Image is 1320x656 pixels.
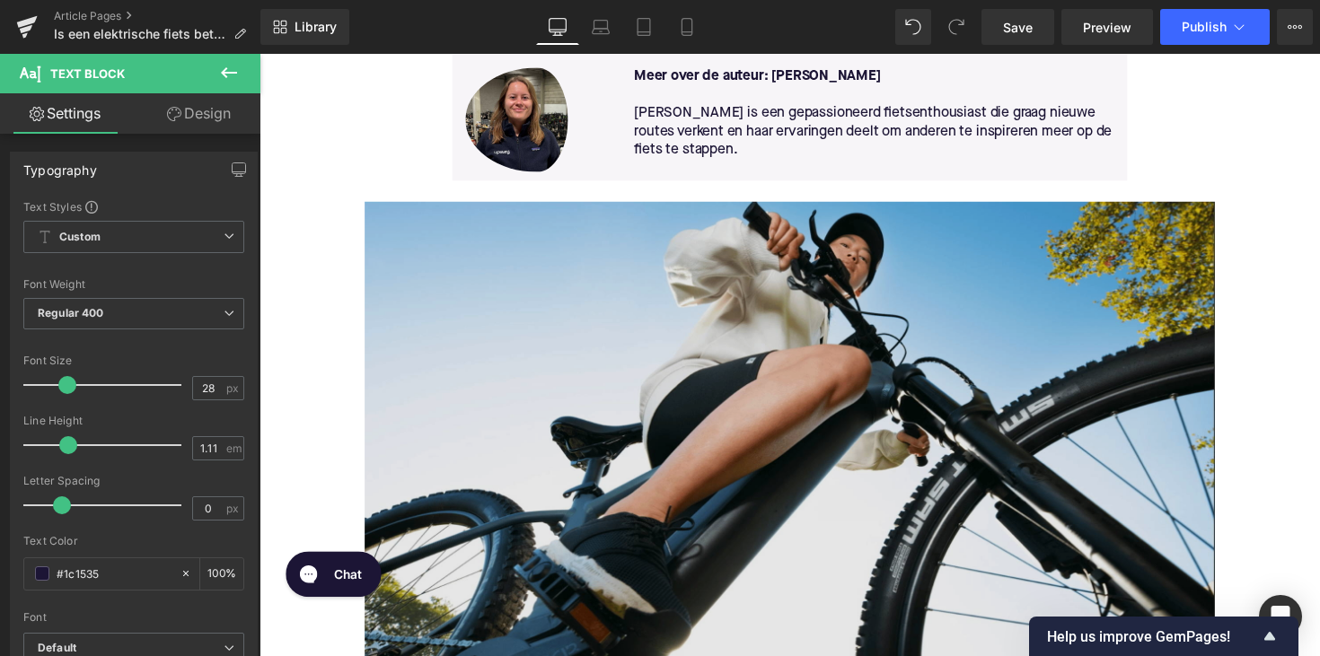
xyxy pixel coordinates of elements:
span: Publish [1182,20,1227,34]
button: Redo [938,9,974,45]
span: Save [1003,18,1033,37]
div: Text Styles [23,199,244,214]
button: More [1277,9,1313,45]
iframe: Gorgias live chat messenger [18,503,134,563]
span: px [226,503,242,514]
div: Font Weight [23,278,244,291]
div: Letter Spacing [23,475,244,487]
span: em [226,442,242,454]
button: Undo [895,9,931,45]
img: Hanna Stevens [211,14,357,121]
a: Preview [1061,9,1153,45]
div: Font Size [23,354,244,367]
i: Default [38,641,76,656]
button: Show survey - Help us improve GemPages! [1047,625,1280,647]
div: Font [23,611,244,624]
a: Desktop [536,9,579,45]
span: Text Block [50,66,125,81]
b: Regular 400 [38,306,104,319]
a: Design [134,93,264,134]
input: Color [57,564,172,583]
div: Line Height [23,415,244,427]
div: Text Color [23,535,244,547]
div: Open Intercom Messenger [1259,595,1302,638]
span: Help us improve GemPages! [1047,628,1259,645]
strong: Meer over de auteur: [PERSON_NAME] [384,16,637,31]
b: Custom [59,230,101,245]
span: [PERSON_NAME] is een gepassioneerd fietsenthousiast die graag nieuwe routes verkent en haar ervar... [384,54,874,106]
div: Typography [23,153,97,178]
span: Is een elektrische fiets beter dan een gewone fiets? 5 redenen. [54,27,226,41]
a: Article Pages [54,9,260,23]
span: px [226,382,242,394]
div: % [200,558,243,590]
a: Laptop [579,9,622,45]
button: Publish [1160,9,1270,45]
img: vrouw op refurbished ebike [108,152,979,642]
span: Library [295,19,337,35]
span: Preview [1083,18,1131,37]
a: New Library [260,9,349,45]
a: Tablet [622,9,665,45]
a: Mobile [665,9,708,45]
